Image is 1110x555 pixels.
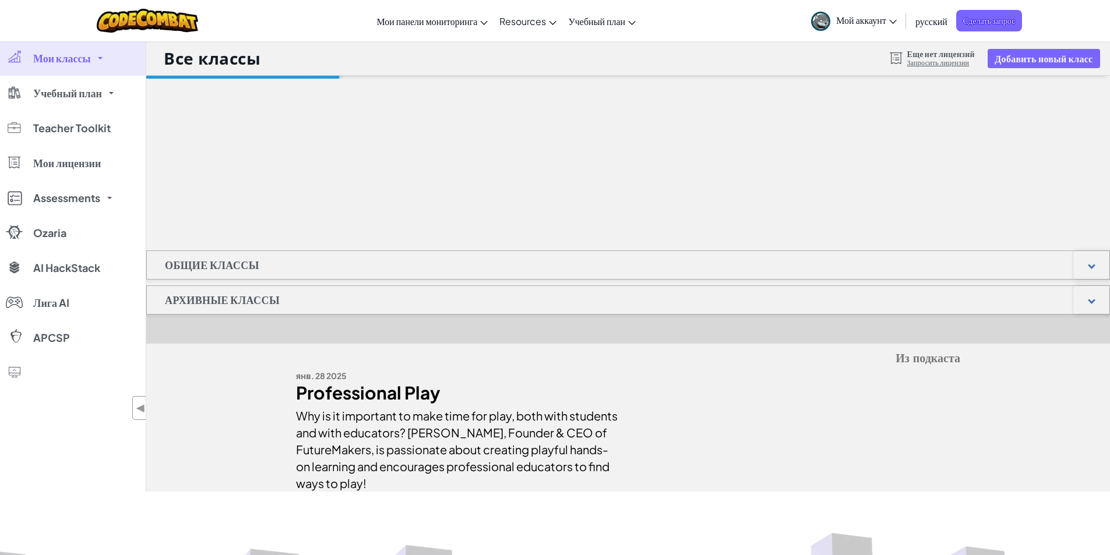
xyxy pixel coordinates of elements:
h1: Общие классы [147,250,277,280]
span: Мои панели мониторинга [376,15,477,27]
img: avatar [811,12,830,31]
span: Resources [499,15,546,27]
button: Добавить новый класс [988,49,1100,68]
div: Why is it important to make time for play, both with students and with educators? [PERSON_NAME], ... [296,401,619,492]
h5: Из подкаста [296,349,960,367]
a: Resources [494,5,562,37]
span: Мой аккаунт [836,14,897,26]
a: Запросить лицензии [907,58,975,68]
img: CodeCombat logo [97,9,199,33]
span: Мои лицензии [33,158,101,168]
span: AI HackStack [33,263,100,273]
h1: Архивные классы [147,285,298,314]
span: Assessments [33,193,100,203]
a: Мой аккаунт [805,2,903,39]
span: Учебный план [33,88,102,98]
a: Учебный план [562,5,642,37]
a: русский [910,5,953,37]
span: Мои классы [33,53,91,63]
a: Мои панели мониторинга [371,5,494,37]
div: Professional Play [296,384,619,401]
span: Teacher Toolkit [33,123,111,133]
span: Ozaria [33,228,66,238]
a: Сделать запрос [956,10,1023,31]
span: ◀ [136,400,146,416]
span: русский [915,15,947,27]
span: Учебный план [568,15,625,27]
span: Еще нет лицензий [907,49,975,58]
div: янв. 28 2025 [296,367,619,384]
span: Лига AI [33,298,69,308]
h1: Все классы [164,47,261,69]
